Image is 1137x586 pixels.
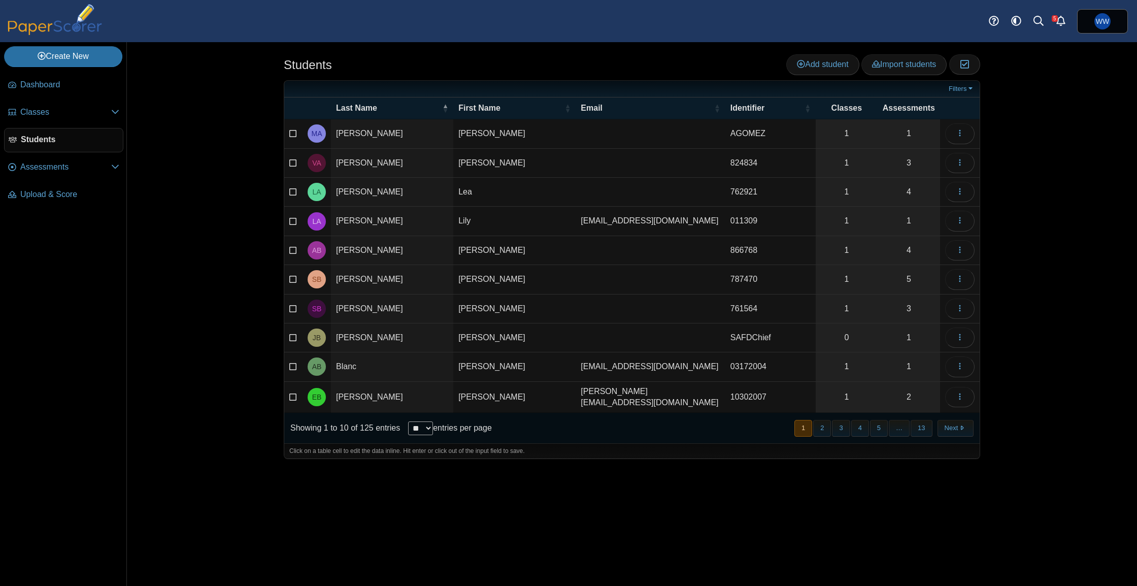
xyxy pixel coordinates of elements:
[331,149,453,178] td: [PERSON_NAME]
[889,420,910,437] span: …
[725,382,816,413] td: 10302007
[816,149,878,177] a: 1
[725,178,816,207] td: 762921
[453,236,576,265] td: [PERSON_NAME]
[725,323,816,352] td: SAFDChief
[331,265,453,294] td: [PERSON_NAME]
[1096,18,1109,25] span: William Whitney
[20,79,119,90] span: Dashboard
[312,218,321,225] span: Lily Ayala
[331,352,453,381] td: Blanc
[20,107,111,118] span: Classes
[878,207,940,235] a: 1
[1094,13,1111,29] span: William Whitney
[576,382,725,413] td: [PERSON_NAME][EMAIL_ADDRESS][DOMAIN_NAME]
[336,103,440,114] span: Last Name
[331,236,453,265] td: [PERSON_NAME]
[20,161,111,173] span: Assessments
[878,236,940,265] a: 4
[312,363,322,370] span: Adrian Blanc
[872,60,936,69] span: Import students
[938,420,974,437] button: Next
[331,323,453,352] td: [PERSON_NAME]
[312,394,322,401] span: Elisabeth Bradski
[4,73,123,97] a: Dashboard
[870,420,888,437] button: 5
[312,247,322,254] span: Ashton Bain
[725,295,816,323] td: 761564
[312,130,322,137] span: Marcela Alzate-Gomez
[816,178,878,206] a: 1
[564,103,571,113] span: First Name : Activate to sort
[851,420,869,437] button: 4
[581,103,712,114] span: Email
[816,265,878,294] a: 1
[816,207,878,235] a: 1
[725,265,816,294] td: 787470
[453,323,576,352] td: [PERSON_NAME]
[20,189,119,200] span: Upload & Score
[313,334,321,341] span: James Bennett
[4,183,123,207] a: Upload & Score
[797,60,848,69] span: Add student
[453,149,576,178] td: [PERSON_NAME]
[331,295,453,323] td: [PERSON_NAME]
[861,54,947,75] a: Import students
[725,207,816,236] td: 011309
[816,119,878,148] a: 1
[816,382,878,413] a: 1
[816,295,878,323] a: 1
[453,295,576,323] td: [PERSON_NAME]
[453,178,576,207] td: Lea
[911,420,932,437] button: 13
[878,119,940,148] a: 1
[433,424,492,432] label: entries per page
[725,352,816,381] td: 03172004
[725,236,816,265] td: 866768
[821,103,873,114] span: Classes
[4,46,122,67] a: Create New
[458,103,562,114] span: First Name
[794,420,812,437] button: 1
[878,382,940,413] a: 2
[453,207,576,236] td: Lily
[883,103,935,114] span: Assessments
[1077,9,1128,34] a: William Whitney
[816,323,878,352] a: 0
[878,265,940,294] a: 5
[312,305,322,312] span: Sarahi Barajas Ybarra
[312,188,321,196] span: Lea Arzola
[331,178,453,207] td: [PERSON_NAME]
[442,103,448,113] span: Last Name : Activate to invert sorting
[453,352,576,381] td: [PERSON_NAME]
[1050,10,1072,32] a: Alerts
[4,128,123,152] a: Students
[4,155,123,180] a: Assessments
[878,178,940,206] a: 4
[21,134,119,145] span: Students
[793,420,974,437] nav: pagination
[576,352,725,381] td: [EMAIL_ADDRESS][DOMAIN_NAME]
[312,276,322,283] span: Sophia Baldazo
[453,119,576,148] td: [PERSON_NAME]
[331,119,453,148] td: [PERSON_NAME]
[813,420,831,437] button: 2
[576,207,725,236] td: [EMAIL_ADDRESS][DOMAIN_NAME]
[284,443,980,459] div: Click on a table cell to edit the data inline. Hit enter or click out of the input field to save.
[878,323,940,352] a: 1
[730,103,802,114] span: Identifier
[725,149,816,178] td: 824834
[4,101,123,125] a: Classes
[878,149,940,177] a: 3
[331,207,453,236] td: [PERSON_NAME]
[331,382,453,413] td: [PERSON_NAME]
[805,103,811,113] span: Identifier : Activate to sort
[453,265,576,294] td: [PERSON_NAME]
[878,352,940,381] a: 1
[832,420,850,437] button: 3
[284,56,332,74] h1: Students
[284,413,400,443] div: Showing 1 to 10 of 125 entries
[816,236,878,265] a: 1
[453,382,576,413] td: [PERSON_NAME]
[714,103,720,113] span: Email : Activate to sort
